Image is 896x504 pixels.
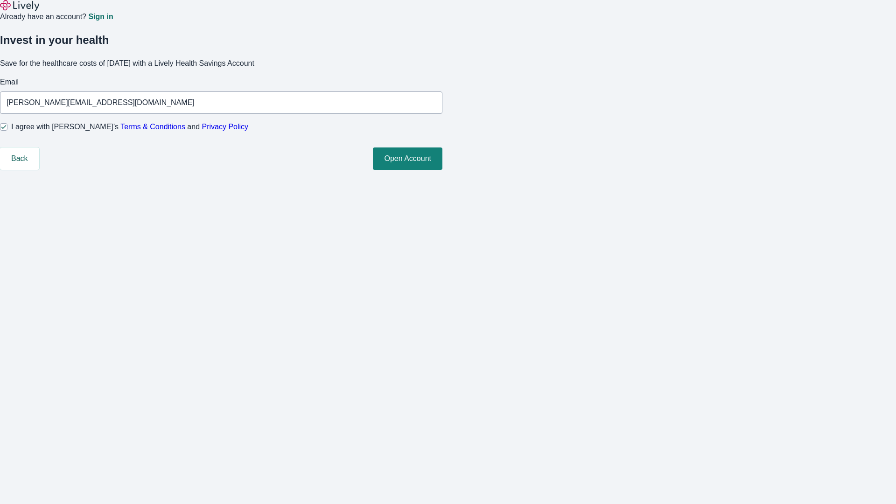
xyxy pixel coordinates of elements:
a: Sign in [88,13,113,21]
a: Privacy Policy [202,123,249,131]
a: Terms & Conditions [120,123,185,131]
button: Open Account [373,147,442,170]
span: I agree with [PERSON_NAME]’s and [11,121,248,133]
